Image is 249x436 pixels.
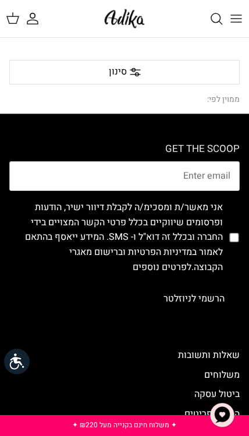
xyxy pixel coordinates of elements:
h6: GET THE SCOOP [9,143,240,155]
button: Toggle menu [223,6,249,31]
label: אני מאשר/ת ומסכימ/ה לקבלת דיוור ישיר, הודעות ופרסומים שיווקיים בכלל פרטי הקשר המצויים בידי החברה ... [9,200,223,275]
input: Email [9,161,240,192]
a: ✦ משלוח חינם בקנייה מעל ₪220 ✦ [72,420,177,430]
img: Adika IL [101,6,148,31]
a: משלוחים [204,368,240,382]
a: חיפוש [198,6,223,31]
a: החזרת פריטים [184,407,240,421]
a: ביטול עסקה [194,387,240,401]
div: ממוין לפי: [207,94,240,107]
a: שאלות ותשובות [178,348,240,362]
div: סינון [9,60,240,84]
button: צ'אט [205,398,240,433]
a: לפרטים נוספים [133,260,191,274]
a: החשבון שלי [26,6,51,31]
button: הרשמי לניוזלטר [148,284,240,313]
